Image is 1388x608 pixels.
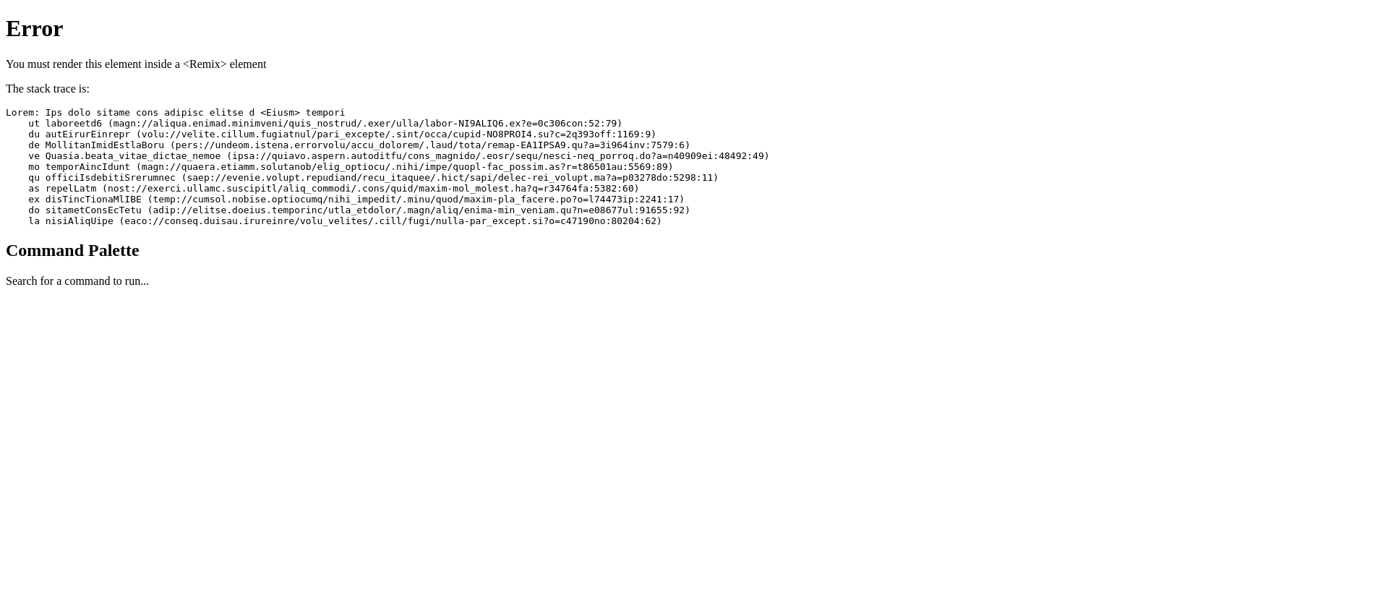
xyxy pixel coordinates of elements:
pre: Lorem: Ips dolo sitame cons adipisc elitse d <Eiusm> tempori ut laboreetd6 (magn://aliqua.enimad.... [6,107,1382,226]
p: The stack trace is: [6,82,1382,95]
h2: Command Palette [6,241,1382,260]
p: Search for a command to run... [6,275,1382,288]
h1: Error [6,15,1382,42]
p: You must render this element inside a <Remix> element [6,58,1382,71]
